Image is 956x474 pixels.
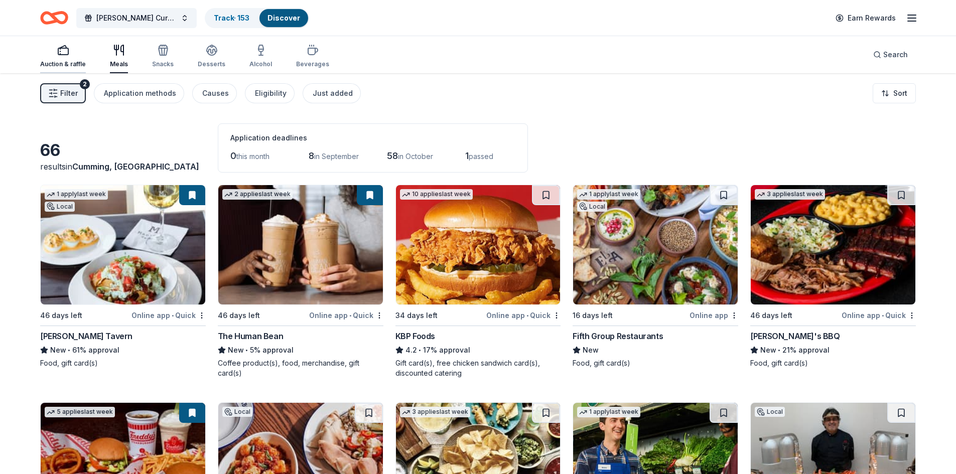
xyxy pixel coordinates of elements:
[577,407,640,417] div: 1 apply last week
[419,346,421,354] span: •
[755,189,825,200] div: 3 applies last week
[303,83,361,103] button: Just added
[66,162,199,172] span: in
[152,40,174,73] button: Snacks
[218,344,383,356] div: 5% approval
[830,9,902,27] a: Earn Rewards
[395,185,561,378] a: Image for KBP Foods10 applieslast week34 days leftOnline app•QuickKBP Foods4.2•17% approvalGift c...
[573,185,738,368] a: Image for Fifth Group Restaurants1 applylast weekLocal16 days leftOnline appFifth Group Restauran...
[72,162,199,172] span: Cumming, [GEOGRAPHIC_DATA]
[573,309,613,322] div: 16 days left
[267,14,300,22] a: Discover
[230,132,515,144] div: Application deadlines
[577,189,640,200] div: 1 apply last week
[469,152,493,161] span: passed
[40,6,68,30] a: Home
[110,40,128,73] button: Meals
[192,83,237,103] button: Causes
[76,8,197,28] button: [PERSON_NAME] Cure Golf Tournament
[583,344,599,356] span: New
[222,189,293,200] div: 2 applies last week
[40,344,206,356] div: 61% approval
[865,45,916,65] button: Search
[214,14,249,22] a: Track· 153
[230,150,236,161] span: 0
[751,185,915,304] img: Image for Sonny's BBQ
[750,330,840,342] div: [PERSON_NAME]'s BBQ
[573,330,663,342] div: Fifth Group Restaurants
[349,311,351,320] span: •
[778,346,781,354] span: •
[218,185,383,304] img: Image for The Human Bean
[750,309,792,322] div: 46 days left
[395,330,435,342] div: KBP Foods
[202,87,229,99] div: Causes
[198,40,225,73] button: Desserts
[96,12,177,24] span: [PERSON_NAME] Cure Golf Tournament
[296,60,329,68] div: Beverages
[45,202,75,212] div: Local
[395,344,561,356] div: 17% approval
[249,40,272,73] button: Alcohol
[387,150,398,161] span: 58
[45,407,115,417] div: 5 applies last week
[486,309,561,322] div: Online app Quick
[40,358,206,368] div: Food, gift card(s)
[68,346,70,354] span: •
[40,309,82,322] div: 46 days left
[80,79,90,89] div: 2
[40,161,206,173] div: results
[750,185,916,368] a: Image for Sonny's BBQ3 applieslast week46 days leftOnline app•Quick[PERSON_NAME]'s BBQNew•21% app...
[883,49,908,61] span: Search
[205,8,309,28] button: Track· 153Discover
[873,83,916,103] button: Sort
[222,407,252,417] div: Local
[313,87,353,99] div: Just added
[198,60,225,68] div: Desserts
[465,150,469,161] span: 1
[577,202,607,212] div: Local
[40,60,86,68] div: Auction & raffle
[750,344,916,356] div: 21% approval
[152,60,174,68] div: Snacks
[526,311,528,320] span: •
[236,152,269,161] span: this month
[573,358,738,368] div: Food, gift card(s)
[45,189,108,200] div: 1 apply last week
[690,309,738,322] div: Online app
[755,407,785,417] div: Local
[395,358,561,378] div: Gift card(s), free chicken sandwich card(s), discounted catering
[314,152,359,161] span: in September
[760,344,776,356] span: New
[573,185,738,304] img: Image for Fifth Group Restaurants
[245,83,295,103] button: Eligibility
[218,330,283,342] div: The Human Bean
[41,185,205,304] img: Image for Marlow's Tavern
[40,83,86,103] button: Filter2
[245,346,248,354] span: •
[40,330,132,342] div: [PERSON_NAME] Tavern
[228,344,244,356] span: New
[396,185,561,304] img: Image for KBP Foods
[218,185,383,378] a: Image for The Human Bean2 applieslast week46 days leftOnline app•QuickThe Human BeanNew•5% approv...
[60,87,78,99] span: Filter
[249,60,272,68] div: Alcohol
[40,140,206,161] div: 66
[395,309,438,322] div: 34 days left
[400,189,473,200] div: 10 applies last week
[893,87,907,99] span: Sort
[110,60,128,68] div: Meals
[131,309,206,322] div: Online app Quick
[218,358,383,378] div: Coffee product(s), food, merchandise, gift card(s)
[40,185,206,368] a: Image for Marlow's Tavern1 applylast weekLocal46 days leftOnline app•Quick[PERSON_NAME] TavernNew...
[40,40,86,73] button: Auction & raffle
[94,83,184,103] button: Application methods
[309,309,383,322] div: Online app Quick
[50,344,66,356] span: New
[309,150,314,161] span: 8
[400,407,470,417] div: 3 applies last week
[255,87,287,99] div: Eligibility
[842,309,916,322] div: Online app Quick
[104,87,176,99] div: Application methods
[750,358,916,368] div: Food, gift card(s)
